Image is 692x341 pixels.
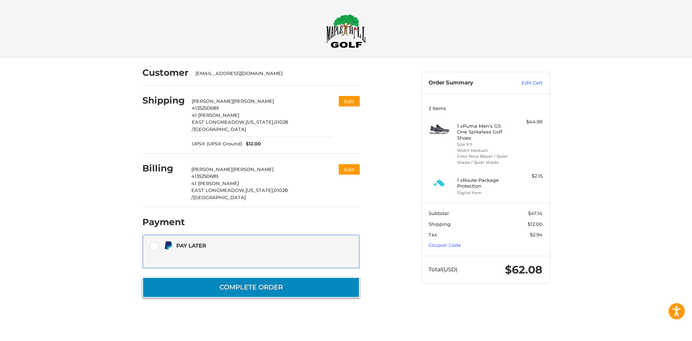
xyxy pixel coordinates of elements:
[429,242,461,248] a: Coupon Code
[191,173,218,179] span: 4135250689
[429,105,542,111] h3: 2 Items
[528,210,542,216] span: $47.14
[530,232,542,237] span: $2.94
[164,241,173,250] img: Pay Later icon
[142,163,185,174] h2: Billing
[457,123,512,141] h4: 1 x Puma Men's GS-One Spikeless Golf Shoes
[429,79,506,87] h3: Order Summary
[192,105,219,111] span: 4135250689
[339,164,360,175] button: Edit
[457,177,512,189] h4: 1 x Route Package Protection
[246,119,274,125] span: [US_STATE],
[192,98,233,104] span: [PERSON_NAME]
[193,194,246,200] span: [GEOGRAPHIC_DATA]
[191,187,245,193] span: EAST LONGMEADOW,
[245,187,274,193] span: [US_STATE],
[457,141,512,148] li: Size 9.5
[506,79,542,87] a: Edit Cart
[514,172,542,180] div: $2.15
[429,221,451,227] span: Shipping
[514,118,542,126] div: $44.99
[142,277,360,298] button: Complete order
[192,119,288,132] span: 01028 /
[191,166,232,172] span: [PERSON_NAME]
[457,148,512,154] li: Width Medium
[192,112,239,118] span: 41 [PERSON_NAME]
[528,221,542,227] span: $12.00
[233,98,274,104] span: [PERSON_NAME]
[194,126,246,132] span: [GEOGRAPHIC_DATA]
[191,187,288,200] span: 01028 /
[142,217,185,228] h2: Payment
[326,14,366,48] img: Maple Hill Golf
[457,190,512,196] li: Digital Item
[191,180,239,186] span: 41 [PERSON_NAME]
[339,96,360,106] button: Edit
[192,119,246,125] span: EAST LONGMEADOW,
[429,266,457,273] span: Total (USD)
[242,140,261,148] span: $12.00
[195,70,352,77] div: [EMAIL_ADDRESS][DOMAIN_NAME]
[142,95,185,106] h2: Shipping
[232,166,274,172] span: [PERSON_NAME]
[429,210,449,216] span: Subtotal
[164,253,314,259] iframe: PayPal Message 1
[429,232,437,237] span: Tax
[457,153,512,165] li: Color Navy Blazer / Quiet Shade / Quiet Shade
[142,67,188,78] h2: Customer
[505,263,542,276] span: $62.08
[176,240,314,252] div: Pay Later
[192,140,242,148] span: UPS® (UPS® Ground)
